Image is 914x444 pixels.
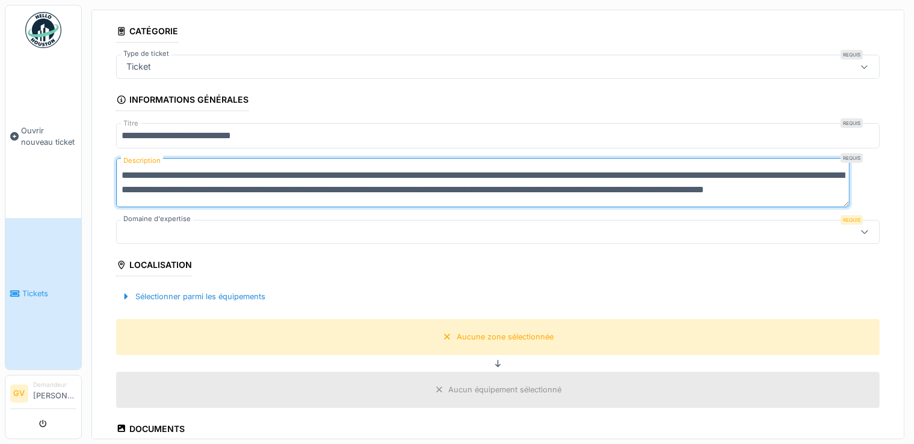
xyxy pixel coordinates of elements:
[121,49,171,59] label: Type de ticket
[10,380,76,409] a: GV Demandeur[PERSON_NAME]
[21,125,76,148] span: Ouvrir nouveau ticket
[121,153,163,168] label: Description
[33,380,76,406] li: [PERSON_NAME]
[841,118,863,128] div: Requis
[116,91,249,111] div: Informations générales
[449,384,562,395] div: Aucun équipement sélectionné
[10,385,28,403] li: GV
[457,331,554,342] div: Aucune zone sélectionnée
[841,50,863,59] div: Requis
[116,22,178,43] div: Catégorie
[121,214,193,224] label: Domaine d'expertise
[116,256,192,276] div: Localisation
[116,288,270,305] div: Sélectionner parmi les équipements
[5,55,81,218] a: Ouvrir nouveau ticket
[5,218,81,370] a: Tickets
[841,153,863,163] div: Requis
[121,118,141,129] label: Titre
[22,288,76,299] span: Tickets
[25,12,61,48] img: Badge_color-CXgf-gQk.svg
[33,380,76,389] div: Demandeur
[116,420,185,440] div: Documents
[841,215,863,225] div: Requis
[122,60,156,73] div: Ticket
